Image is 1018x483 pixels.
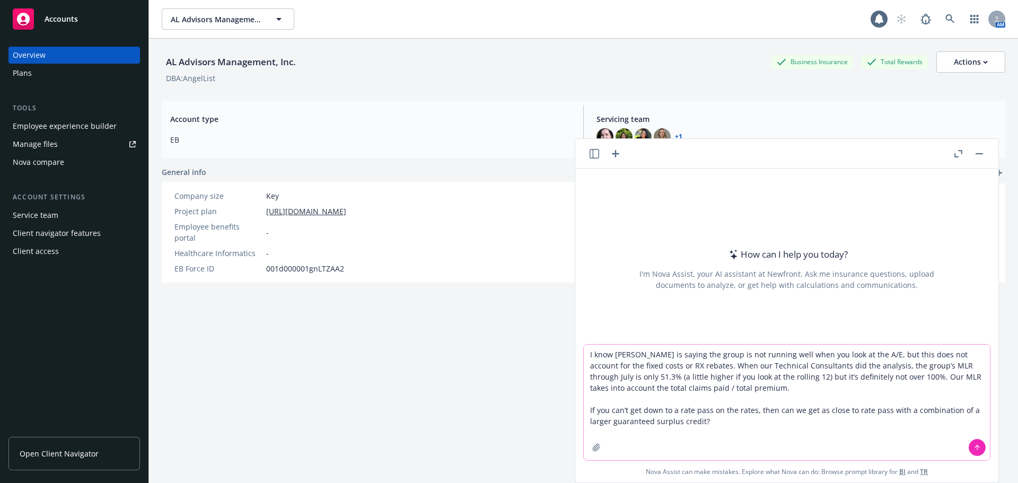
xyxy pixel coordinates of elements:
[580,461,994,482] span: Nova Assist can make mistakes. Explore what Nova can do: Browse prompt library for and
[964,8,985,30] a: Switch app
[8,136,140,153] a: Manage files
[915,8,936,30] a: Report a Bug
[675,134,682,140] a: +1
[8,118,140,135] a: Employee experience builder
[266,190,279,201] span: Key
[13,136,58,153] div: Manage files
[13,154,64,171] div: Nova compare
[13,47,46,64] div: Overview
[171,14,262,25] span: AL Advisors Management, Inc.
[8,4,140,34] a: Accounts
[596,128,613,145] img: photo
[936,51,1005,73] button: Actions
[266,263,344,274] span: 001d000001gnLTZAA2
[166,73,215,84] div: DBA: AngelList
[862,55,928,68] div: Total Rewards
[174,206,262,217] div: Project plan
[616,128,633,145] img: photo
[13,65,32,82] div: Plans
[162,55,300,69] div: AL Advisors Management, Inc.
[174,221,262,243] div: Employee benefits portal
[20,448,99,459] span: Open Client Navigator
[584,345,990,460] textarea: I know [PERSON_NAME] is saying the group is not running well when you look at the A/E, but this d...
[635,128,652,145] img: photo
[726,248,848,261] div: How can I help you today?
[954,52,988,72] div: Actions
[899,467,906,476] a: BI
[266,206,346,217] a: [URL][DOMAIN_NAME]
[170,113,571,125] span: Account type
[8,225,140,242] a: Client navigator features
[8,192,140,203] div: Account settings
[174,190,262,201] div: Company size
[771,55,853,68] div: Business Insurance
[8,103,140,113] div: Tools
[8,207,140,224] a: Service team
[920,467,928,476] a: TR
[638,268,936,291] div: I'm Nova Assist, your AI assistant at Newfront. Ask me insurance questions, upload documents to a...
[162,8,294,30] button: AL Advisors Management, Inc.
[45,15,78,23] span: Accounts
[654,128,671,145] img: photo
[13,243,59,260] div: Client access
[940,8,961,30] a: Search
[162,166,206,178] span: General info
[266,248,269,259] span: -
[8,65,140,82] a: Plans
[8,243,140,260] a: Client access
[13,207,58,224] div: Service team
[8,154,140,171] a: Nova compare
[8,47,140,64] a: Overview
[13,225,101,242] div: Client navigator features
[993,166,1005,179] a: add
[170,134,571,145] span: EB
[891,8,912,30] a: Start snowing
[13,118,117,135] div: Employee experience builder
[174,248,262,259] div: Healthcare Informatics
[174,263,262,274] div: EB Force ID
[266,227,269,238] span: -
[596,113,997,125] span: Servicing team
